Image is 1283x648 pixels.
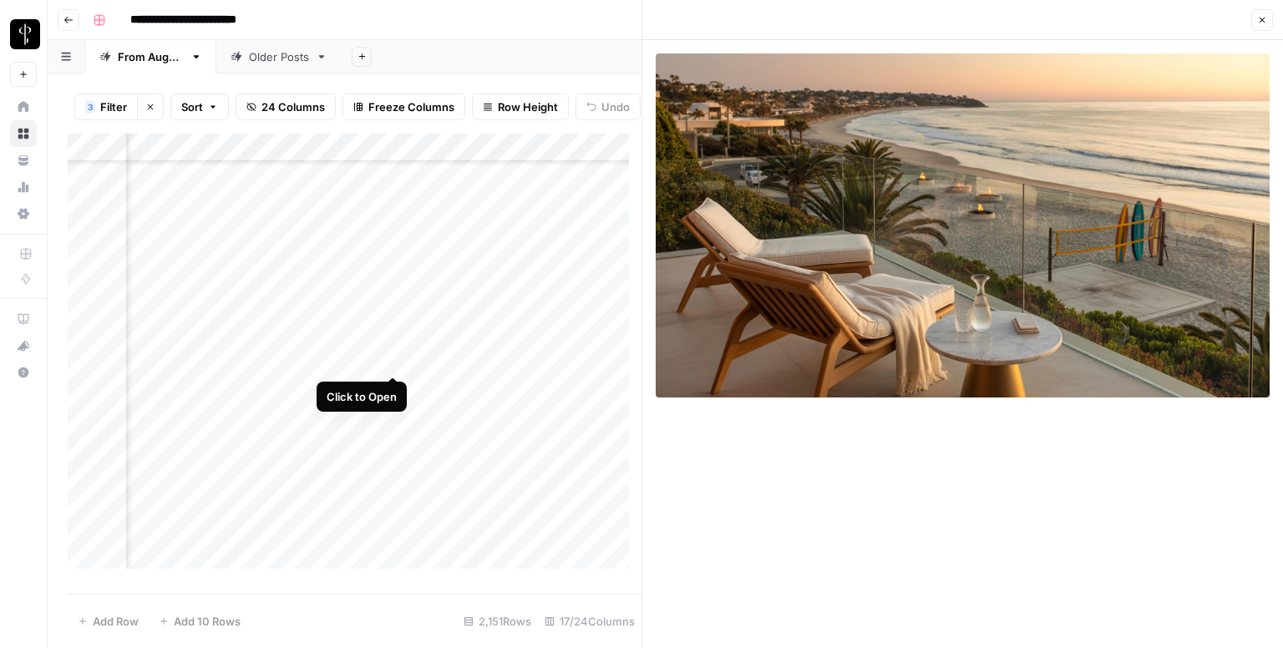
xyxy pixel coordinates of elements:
a: Browse [10,120,37,147]
div: What's new? [11,333,36,358]
div: Click to Open [327,388,397,405]
span: 3 [88,100,93,114]
span: Add Row [93,613,139,630]
div: 3 [85,100,95,114]
a: Usage [10,174,37,200]
span: Row Height [498,99,558,115]
span: Add 10 Rows [174,613,241,630]
span: Undo [601,99,630,115]
span: 24 Columns [261,99,325,115]
img: Row/Cell [656,53,1270,397]
button: Row Height [472,94,569,120]
button: Help + Support [10,359,37,386]
a: From [DATE] [85,40,216,73]
button: Undo [576,94,641,120]
div: Older Posts [249,48,309,65]
button: Sort [170,94,229,120]
div: 17/24 Columns [538,608,641,635]
button: 3Filter [74,94,137,120]
a: Your Data [10,147,37,174]
a: AirOps Academy [10,306,37,332]
span: Sort [181,99,203,115]
a: Home [10,94,37,120]
span: Freeze Columns [368,99,454,115]
button: Freeze Columns [342,94,465,120]
span: Filter [100,99,127,115]
div: From [DATE] [118,48,184,65]
button: 24 Columns [236,94,336,120]
a: Settings [10,200,37,227]
button: What's new? [10,332,37,359]
button: Add Row [68,608,149,635]
button: Workspace: LP Production Workloads [10,13,37,55]
div: 2,151 Rows [457,608,538,635]
img: LP Production Workloads Logo [10,19,40,49]
button: Add 10 Rows [149,608,251,635]
a: Older Posts [216,40,342,73]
